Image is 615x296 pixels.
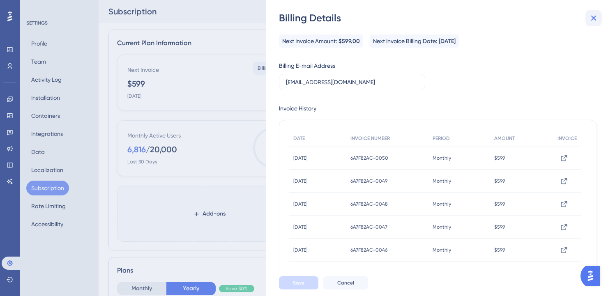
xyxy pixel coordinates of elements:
[337,280,354,286] span: Cancel
[350,155,388,161] span: 6A7F82AC-0050
[433,201,451,207] span: Monthly
[494,247,505,253] span: $599
[279,103,316,113] div: Invoice History
[282,36,337,46] span: Next Invoice Amount:
[279,276,318,289] button: Save
[293,135,305,142] span: DATE
[580,264,605,288] iframe: UserGuiding AI Assistant Launcher
[439,37,456,46] span: [DATE]
[557,135,577,142] span: INVOICE
[373,36,437,46] span: Next Invoice Billing Date:
[350,247,387,253] span: 6A7F82AC-0046
[286,78,418,87] input: E-mail
[433,247,451,253] span: Monthly
[293,280,304,286] span: Save
[279,11,603,25] div: Billing Details
[293,224,307,230] span: [DATE]
[494,224,505,230] span: $599
[494,201,505,207] span: $599
[350,201,388,207] span: 6A7F82AC-0048
[293,201,307,207] span: [DATE]
[350,178,387,184] span: 6A7F82AC-0049
[433,135,450,142] span: PERIOD
[350,135,390,142] span: INVOICE NUMBER
[350,224,387,230] span: 6A7F82AC-0047
[293,247,307,253] span: [DATE]
[339,37,360,46] span: $599.00
[433,178,451,184] span: Monthly
[494,135,515,142] span: AMOUNT
[494,155,505,161] span: $599
[293,178,307,184] span: [DATE]
[323,276,368,289] button: Cancel
[433,224,451,230] span: Monthly
[279,61,335,71] div: Billing E-mail Address
[293,155,307,161] span: [DATE]
[494,178,505,184] span: $599
[433,155,451,161] span: Monthly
